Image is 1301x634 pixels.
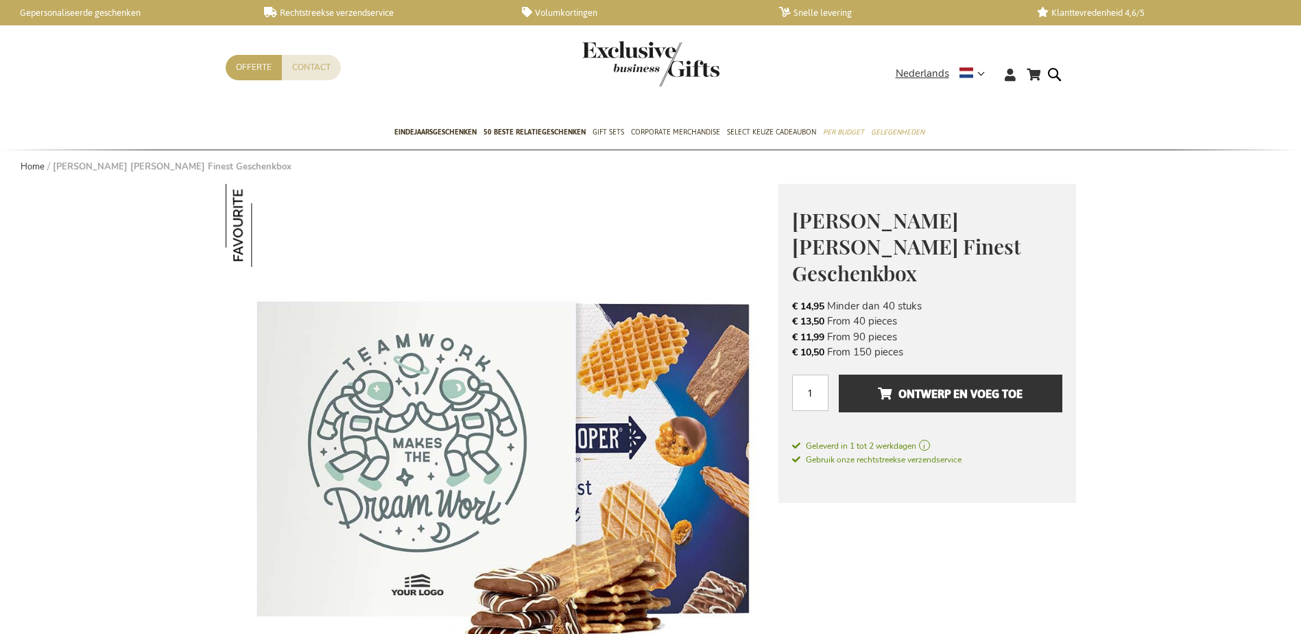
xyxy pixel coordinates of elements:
a: Gebruik onze rechtstreekse verzendservice [792,452,962,466]
span: Eindejaarsgeschenken [394,125,477,139]
li: From 40 pieces [792,314,1062,329]
a: Contact [282,55,341,80]
li: From 150 pieces [792,344,1062,360]
span: 50 beste relatiegeschenken [484,125,586,139]
img: Jules Destrooper Jules' Finest Geschenkbox [226,184,309,267]
li: From 90 pieces [792,329,1062,344]
a: Home [21,161,45,173]
span: Per Budget [823,125,864,139]
button: Ontwerp en voeg toe [839,375,1062,412]
a: Volumkortingen [522,7,757,19]
span: Nederlands [896,66,949,82]
a: Klanttevredenheid 4,6/5 [1037,7,1272,19]
a: Rechtstreekse verzendservice [264,7,499,19]
a: Snelle levering [779,7,1014,19]
span: Ontwerp en voeg toe [878,383,1023,405]
span: € 10,50 [792,346,824,359]
span: Gebruik onze rechtstreekse verzendservice [792,454,962,465]
span: Select Keuze Cadeaubon [727,125,816,139]
a: Gepersonaliseerde geschenken [7,7,242,19]
img: Exclusive Business gifts logo [582,41,719,86]
span: Corporate Merchandise [631,125,720,139]
span: Gift Sets [593,125,624,139]
span: [PERSON_NAME] [PERSON_NAME] Finest Geschenkbox [792,207,1021,287]
li: Minder dan 40 stuks [792,298,1062,314]
strong: [PERSON_NAME] [PERSON_NAME] Finest Geschenkbox [53,161,291,173]
a: store logo [582,41,651,86]
a: Geleverd in 1 tot 2 werkdagen [792,440,1062,452]
span: € 11,99 [792,331,824,344]
a: Offerte [226,55,282,80]
div: Nederlands [896,66,994,82]
span: € 13,50 [792,315,824,328]
span: € 14,95 [792,300,824,313]
input: Aantal [792,375,828,411]
span: Gelegenheden [871,125,924,139]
